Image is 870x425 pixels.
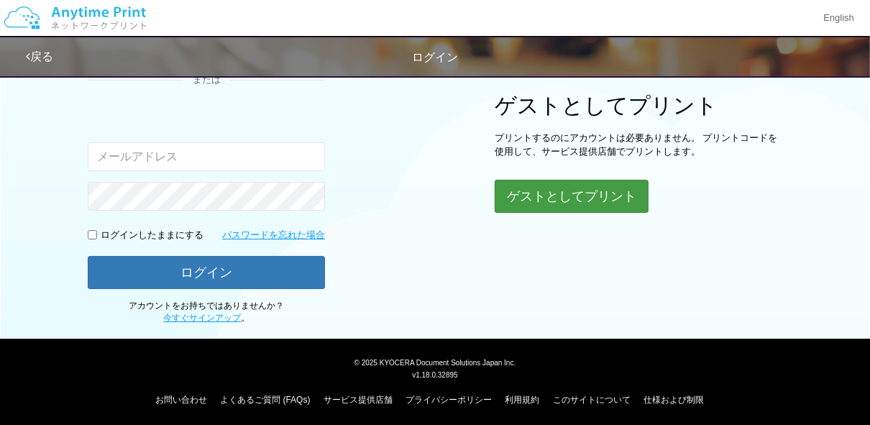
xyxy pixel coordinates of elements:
a: 利用規約 [505,395,540,405]
span: ログイン [412,51,458,63]
p: アカウントをお持ちではありませんか？ [88,300,325,324]
button: ログイン [88,256,325,289]
a: お問い合わせ [155,395,207,405]
p: プリントするのにアカウントは必要ありません。 プリントコードを使用して、サービス提供店舗でプリントします。 [495,132,782,158]
div: または [88,73,325,87]
a: 今すぐサインアップ [163,313,241,323]
span: v1.18.0.32895 [412,370,457,379]
a: プライバシーポリシー [406,395,492,405]
span: 。 [163,313,249,323]
a: サービス提供店舗 [324,395,393,405]
button: ゲストとしてプリント [495,180,649,213]
a: 仕様および制限 [644,395,704,405]
a: このサイトについて [553,395,631,405]
p: ログインしたままにする [101,229,203,242]
a: パスワードを忘れた場合 [222,229,325,242]
input: メールアドレス [88,142,325,171]
a: 戻る [26,50,53,63]
span: © 2025 KYOCERA Document Solutions Japan Inc. [354,357,516,367]
h1: ゲストとしてプリント [495,93,782,117]
a: よくあるご質問 (FAQs) [220,395,310,405]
